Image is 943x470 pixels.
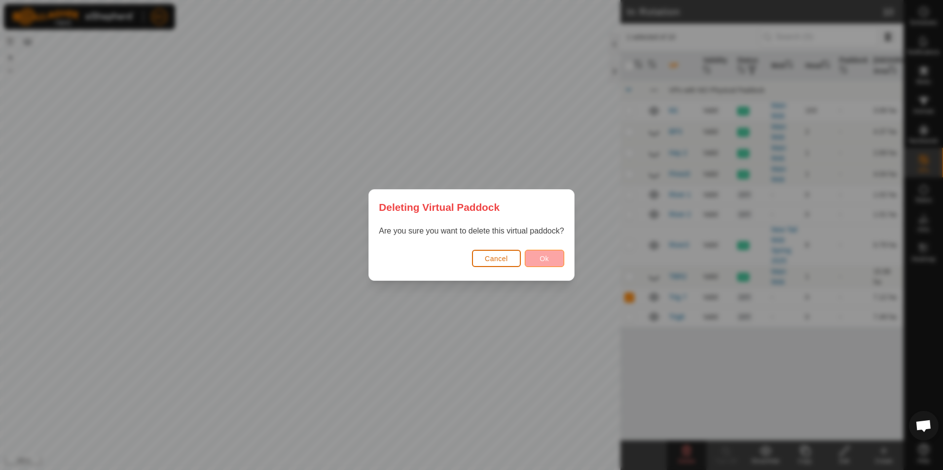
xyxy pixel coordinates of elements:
span: Ok [540,255,549,263]
span: Cancel [485,255,508,263]
p: Are you sure you want to delete this virtual paddock? [379,225,564,237]
span: Deleting Virtual Paddock [379,200,500,215]
div: Open chat [909,411,939,440]
button: Ok [525,250,564,267]
button: Cancel [472,250,521,267]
